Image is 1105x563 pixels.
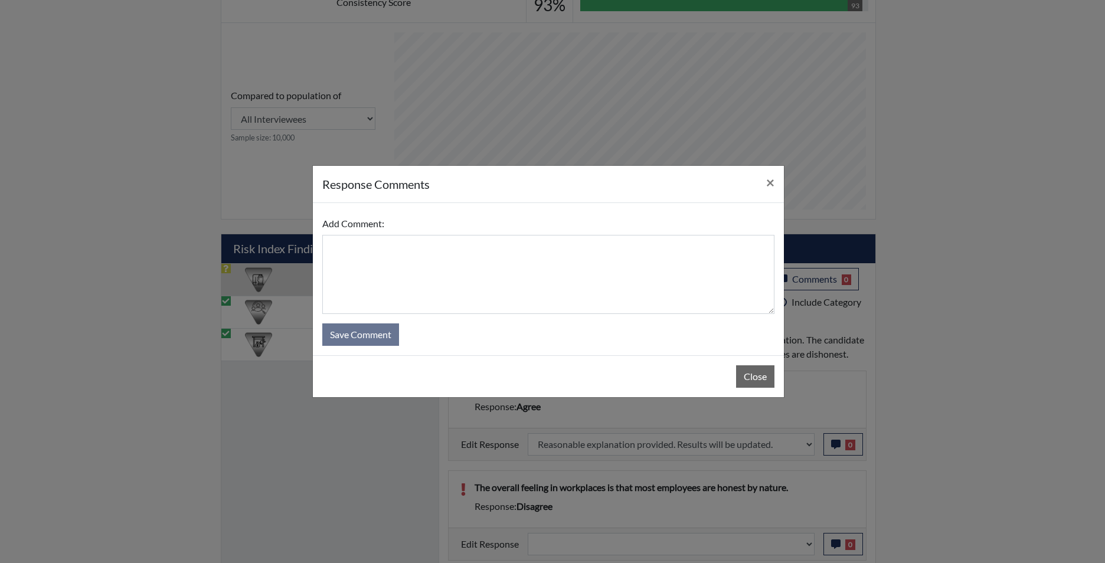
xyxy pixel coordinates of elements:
button: Close [757,166,784,199]
button: Close [736,365,774,388]
button: Save Comment [322,323,399,346]
label: Add Comment: [322,212,384,235]
span: × [766,174,774,191]
h5: response Comments [322,175,430,193]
